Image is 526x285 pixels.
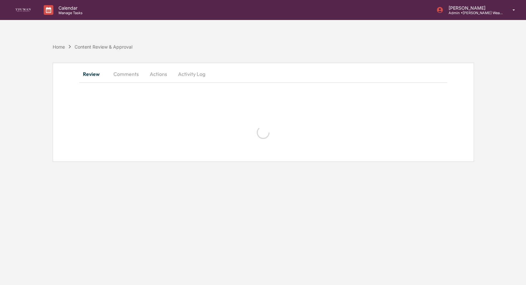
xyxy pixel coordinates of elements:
[108,66,144,82] button: Comments
[443,11,503,15] p: Admin • [PERSON_NAME] Wealth
[443,5,503,11] p: [PERSON_NAME]
[173,66,210,82] button: Activity Log
[53,11,86,15] p: Manage Tasks
[79,66,108,82] button: Review
[53,44,65,50] div: Home
[144,66,173,82] button: Actions
[79,66,448,82] div: secondary tabs example
[15,8,31,12] img: logo
[53,5,86,11] p: Calendar
[75,44,132,50] div: Content Review & Approval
